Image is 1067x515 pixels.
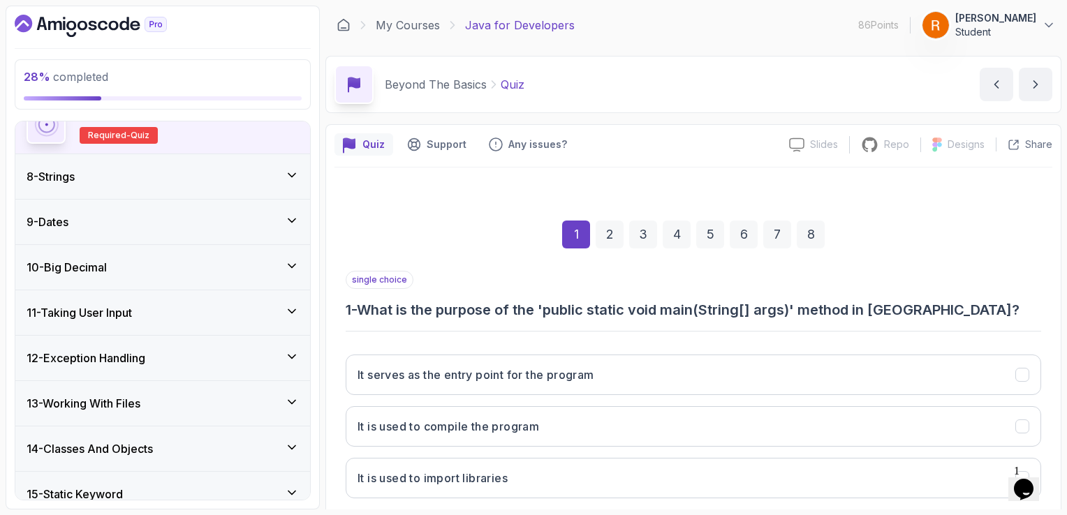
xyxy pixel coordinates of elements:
p: Java for Developers [465,17,575,33]
p: Share [1025,137,1052,151]
span: 28 % [24,70,50,84]
a: Dashboard [15,15,199,37]
div: 4 [663,221,691,248]
div: 8 [797,221,825,248]
div: 7 [763,221,791,248]
h3: 12 - Exception Handling [27,350,145,366]
button: It is used to import libraries [346,458,1041,498]
p: Quiz [362,137,385,151]
button: It serves as the entry point for the program [346,354,1041,395]
h3: 14 - Classes And Objects [27,440,153,457]
button: Share [996,137,1052,151]
button: 12-Exception Handling [15,336,310,380]
button: Feedback button [480,133,575,156]
button: previous content [980,68,1013,101]
iframe: chat widget [1008,459,1053,501]
button: 9-Dates [15,200,310,244]
p: [PERSON_NAME] [955,11,1036,25]
button: 13-Working With Files [15,381,310,426]
div: 5 [696,221,724,248]
h3: 13 - Working With Files [27,395,140,412]
p: 86 Points [858,18,899,32]
p: Beyond The Basics [385,76,487,93]
a: Dashboard [337,18,351,32]
button: 11-Taking User Input [15,290,310,335]
img: user profile image [922,12,949,38]
p: single choice [346,271,413,289]
button: 14-Classes And Objects [15,426,310,471]
span: quiz [131,130,149,141]
h3: It is used to import libraries [358,470,508,486]
p: Repo [884,137,909,151]
h3: It serves as the entry point for the program [358,366,594,383]
p: Slides [810,137,838,151]
h3: 8 - Strings [27,168,75,185]
div: 2 [596,221,624,248]
a: My Courses [376,17,440,33]
p: Designs [948,137,985,151]
button: user profile image[PERSON_NAME]Student [922,11,1056,39]
h3: 9 - Dates [27,214,68,230]
div: 6 [730,221,758,248]
span: Required- [88,130,131,141]
h3: It is used to compile the program [358,418,539,435]
p: Support [427,137,466,151]
button: quiz button [334,133,393,156]
h3: 1 - What is the purpose of the 'public static void main(String[] args)' method in [GEOGRAPHIC_DATA]? [346,300,1041,320]
button: 10-Big Decimal [15,245,310,290]
button: 8-Strings [15,154,310,199]
button: 13-QuizRequired-quiz [27,105,299,144]
div: 3 [629,221,657,248]
p: Quiz [501,76,524,93]
h3: 10 - Big Decimal [27,259,107,276]
button: It is used to compile the program [346,406,1041,447]
span: completed [24,70,108,84]
h3: 11 - Taking User Input [27,304,132,321]
button: next content [1019,68,1052,101]
h3: 15 - Static Keyword [27,486,123,502]
p: Any issues? [508,137,567,151]
p: Student [955,25,1036,39]
div: 1 [562,221,590,248]
button: Support button [399,133,475,156]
